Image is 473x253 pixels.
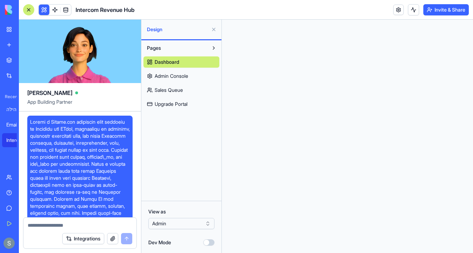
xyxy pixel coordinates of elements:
[143,42,208,54] button: Pages
[76,6,135,14] span: Intercom Revenue Hub
[3,238,15,249] img: ACg8ocKnDTHbS00rqwWSHQfXf8ia04QnQtz5EDX_Ef5UNrjqV-k=s96-c
[155,73,188,80] span: Admin Console
[155,87,183,94] span: Sales Queue
[423,4,469,15] button: Invite & Share
[143,56,219,68] a: Dashboard
[2,133,30,147] a: Intercom Revenue Hub
[62,233,104,244] button: Integrations
[148,239,171,246] label: Dev Mode
[2,94,17,100] span: Recent
[155,59,179,66] span: Dashboard
[143,84,219,96] a: Sales Queue
[5,5,48,15] img: logo
[6,121,26,128] div: Email Sequence Generator
[148,208,214,215] label: View as
[27,98,133,111] span: App Building Partner
[147,26,208,33] span: Design
[2,118,30,132] a: Email Sequence Generator
[6,137,26,144] div: Intercom Revenue Hub
[155,101,188,108] span: Upgrade Portal
[143,98,219,110] a: Upgrade Portal
[27,89,72,97] span: [PERSON_NAME]
[147,45,161,52] span: Pages
[143,70,219,82] a: Admin Console
[2,102,30,116] a: תיאטרון הקהילה
[6,106,26,113] div: תיאטרון הקהילה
